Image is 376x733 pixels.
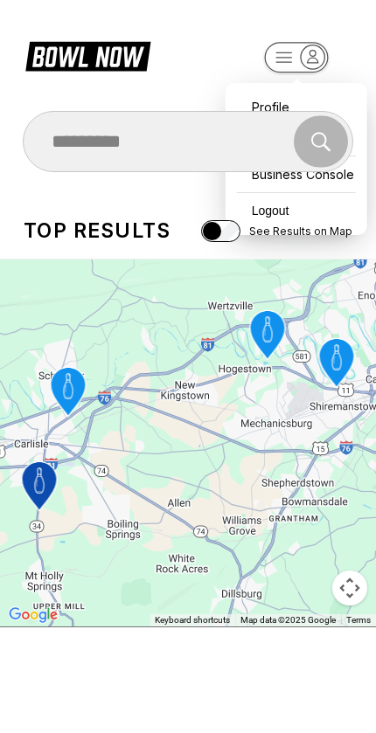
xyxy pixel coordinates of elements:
[239,306,297,367] gmp-advanced-marker: ABC West Lanes and Lounge
[155,614,230,626] button: Keyboard shortcuts
[39,363,98,424] gmp-advanced-marker: Strike Zone Bowling Center
[332,570,367,605] button: Map camera controls
[240,615,336,625] span: Map data ©2025 Google
[4,604,62,626] img: Google
[249,225,352,238] span: See Results on Map
[308,334,366,395] gmp-advanced-marker: Trindle Bowl
[234,92,359,122] a: Profile
[24,218,171,243] div: Top results
[4,604,62,626] a: Open this area in Google Maps (opens a new window)
[346,615,371,625] a: Terms (opens in new tab)
[201,220,240,242] input: See Results on Map
[10,457,69,518] gmp-advanced-marker: Midway Bowling - Carlisle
